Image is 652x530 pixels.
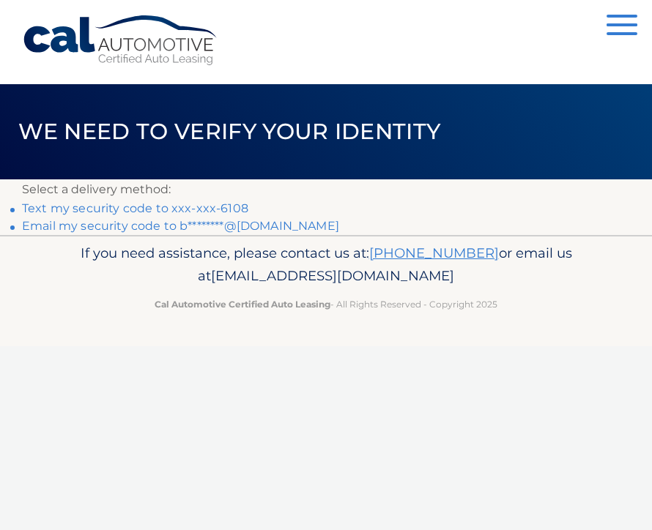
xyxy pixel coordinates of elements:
a: Text my security code to xxx-xxx-6108 [22,201,248,215]
a: Cal Automotive [22,15,220,67]
strong: Cal Automotive Certified Auto Leasing [155,299,330,310]
button: Menu [607,15,637,39]
p: If you need assistance, please contact us at: or email us at [22,242,630,288]
p: Select a delivery method: [22,179,630,200]
a: [PHONE_NUMBER] [369,245,499,261]
span: We need to verify your identity [18,118,441,145]
span: [EMAIL_ADDRESS][DOMAIN_NAME] [211,267,454,284]
a: Email my security code to b********@[DOMAIN_NAME] [22,219,339,233]
p: - All Rights Reserved - Copyright 2025 [22,296,630,312]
